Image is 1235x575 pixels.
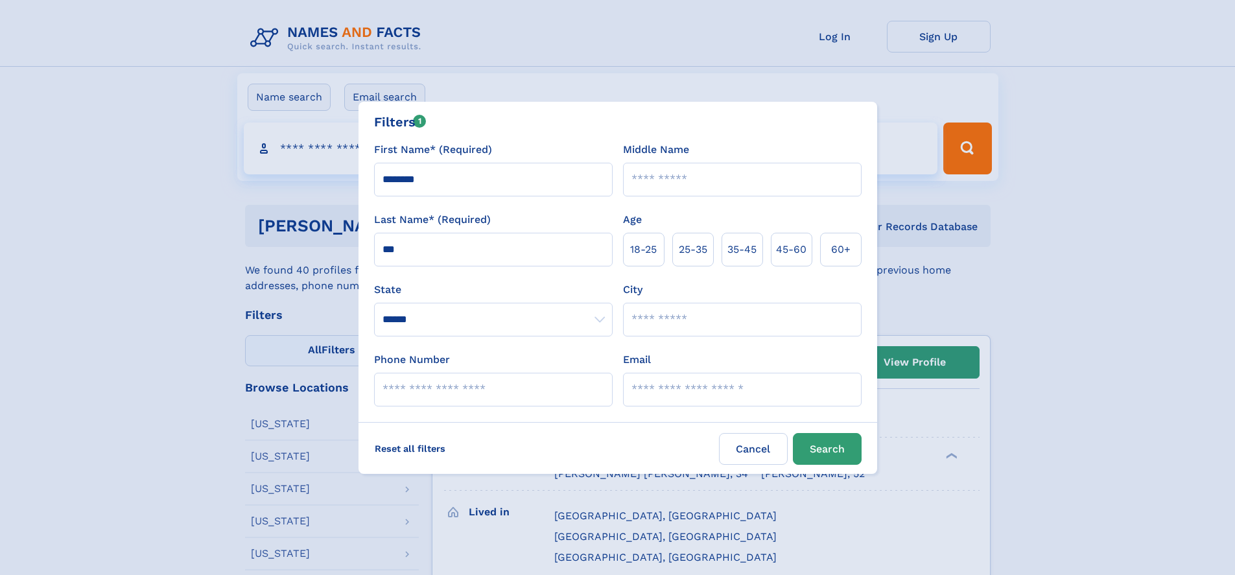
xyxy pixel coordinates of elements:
label: Age [623,212,642,228]
label: Reset all filters [366,433,454,464]
div: Filters [374,112,427,132]
span: 18‑25 [630,242,657,257]
label: First Name* (Required) [374,142,492,158]
label: Email [623,352,651,368]
span: 25‑35 [679,242,707,257]
span: 60+ [831,242,851,257]
label: Last Name* (Required) [374,212,491,228]
label: City [623,282,642,298]
label: Cancel [719,433,788,465]
label: Middle Name [623,142,689,158]
button: Search [793,433,862,465]
span: 35‑45 [727,242,757,257]
label: Phone Number [374,352,450,368]
label: State [374,282,613,298]
span: 45‑60 [776,242,806,257]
